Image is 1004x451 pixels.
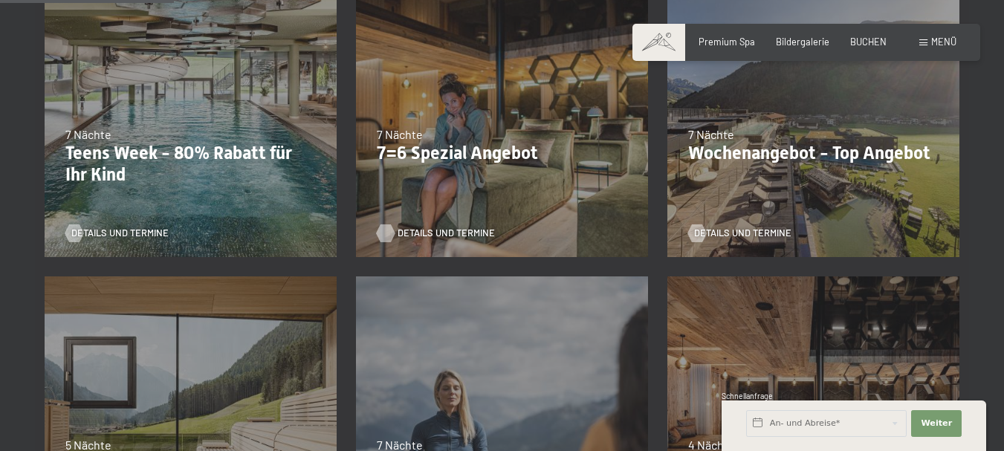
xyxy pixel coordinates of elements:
[722,392,773,400] span: Schnellanfrage
[377,143,627,164] p: 7=6 Spezial Angebot
[71,227,169,240] span: Details und Termine
[850,36,887,48] a: BUCHEN
[377,127,423,141] span: 7 Nächte
[776,36,829,48] a: Bildergalerie
[931,36,956,48] span: Menü
[699,36,755,48] a: Premium Spa
[688,143,939,164] p: Wochenangebot - Top Angebot
[65,227,169,240] a: Details und Termine
[377,227,480,240] a: Details und Termine
[911,410,962,437] button: Weiter
[688,127,734,141] span: 7 Nächte
[694,227,791,240] span: Details und Termine
[921,418,952,429] span: Weiter
[65,143,316,186] p: Teens Week - 80% Rabatt für Ihr Kind
[688,227,791,240] a: Details und Termine
[398,227,495,240] span: Details und Termine
[65,127,111,141] span: 7 Nächte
